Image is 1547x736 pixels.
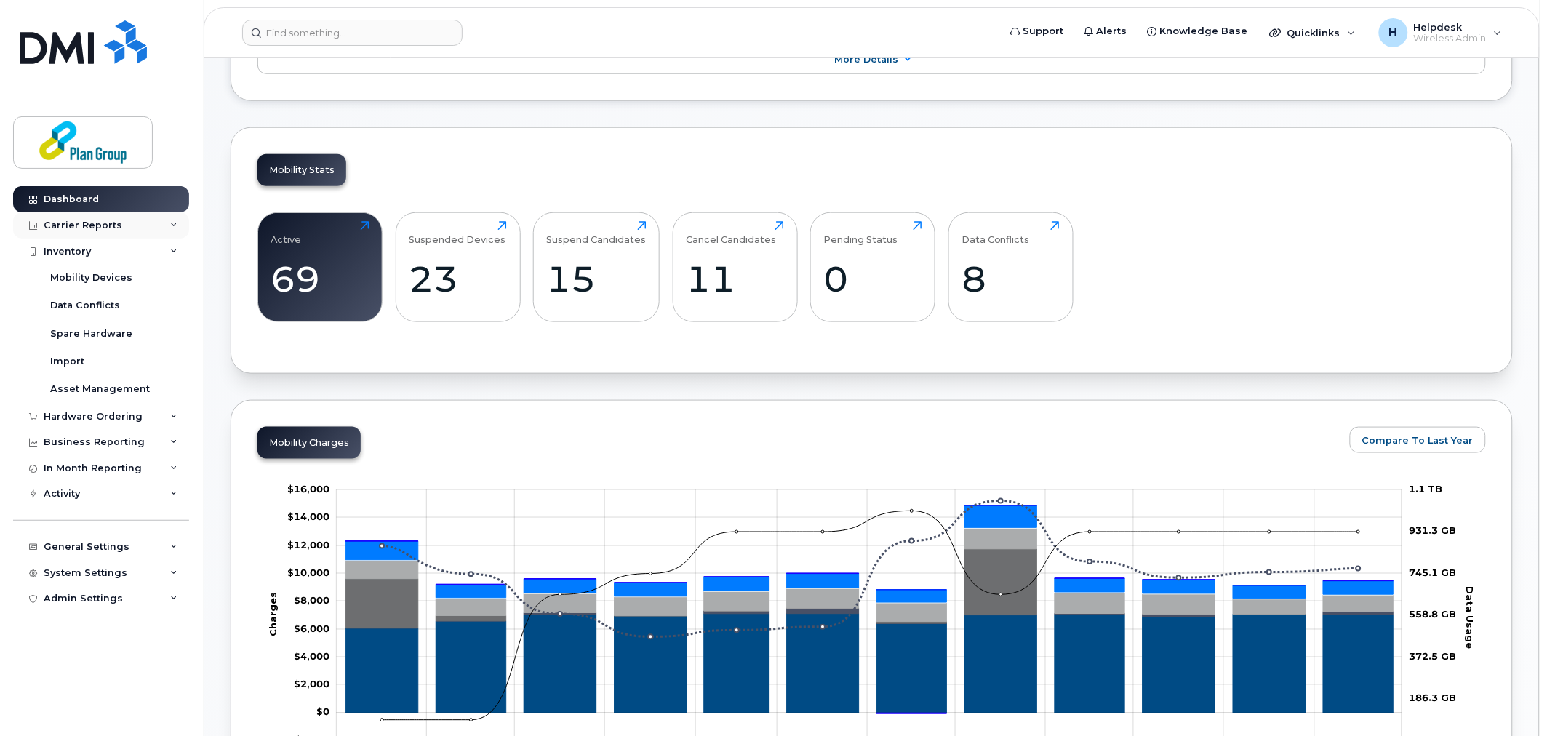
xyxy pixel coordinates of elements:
tspan: $8,000 [294,595,329,607]
tspan: Data Usage [1465,586,1476,649]
tspan: 372.5 GB [1410,650,1457,662]
button: Compare To Last Year [1350,427,1486,453]
tspan: 186.3 GB [1410,692,1457,704]
g: $0 [294,595,329,607]
g: $0 [287,567,329,578]
span: Support [1023,24,1064,39]
a: Knowledge Base [1138,17,1258,46]
span: More Details [835,54,899,65]
a: Suspended Devices23 [409,221,507,314]
tspan: 1.1 TB [1410,483,1443,495]
div: 69 [271,257,369,300]
div: Helpdesk [1369,18,1512,47]
tspan: $16,000 [287,483,329,495]
tspan: $2,000 [294,679,329,690]
div: 0 [824,257,922,300]
a: Cancel Candidates11 [686,221,784,314]
div: Suspended Devices [409,221,505,245]
span: Knowledge Base [1160,24,1248,39]
g: $0 [294,650,329,662]
tspan: $14,000 [287,511,329,523]
tspan: $12,000 [287,539,329,551]
div: Pending Status [824,221,898,245]
g: $0 [287,539,329,551]
tspan: $0 [316,706,329,718]
a: Active69 [271,221,369,314]
div: Cancel Candidates [686,221,776,245]
a: Support [1001,17,1074,46]
g: $0 [294,623,329,634]
div: 11 [686,257,784,300]
a: Data Conflicts8 [962,221,1060,314]
g: Data [346,549,1394,628]
tspan: $4,000 [294,650,329,662]
tspan: 931.3 GB [1410,525,1457,537]
div: 15 [547,257,647,300]
a: Pending Status0 [824,221,922,314]
tspan: 745.1 GB [1410,567,1457,578]
g: HST [346,505,1394,602]
div: 23 [409,257,507,300]
div: Data Conflicts [962,221,1030,245]
tspan: $10,000 [287,567,329,578]
span: Alerts [1097,24,1127,39]
span: H [1389,24,1398,41]
div: Suspend Candidates [547,221,647,245]
span: Helpdesk [1414,21,1487,33]
div: Quicklinks [1260,18,1366,47]
g: $0 [287,511,329,523]
g: Rate Plan [346,614,1394,713]
a: Alerts [1074,17,1138,46]
g: $0 [294,679,329,690]
div: 8 [962,257,1060,300]
g: $0 [287,483,329,495]
tspan: $6,000 [294,623,329,634]
div: Active [271,221,302,245]
span: Wireless Admin [1414,33,1487,44]
tspan: Charges [268,592,279,636]
tspan: 558.8 GB [1410,609,1457,620]
a: Suspend Candidates15 [547,221,647,314]
g: Features [346,529,1394,622]
span: Compare To Last Year [1362,433,1474,447]
input: Find something... [242,20,463,46]
span: Quicklinks [1287,27,1340,39]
